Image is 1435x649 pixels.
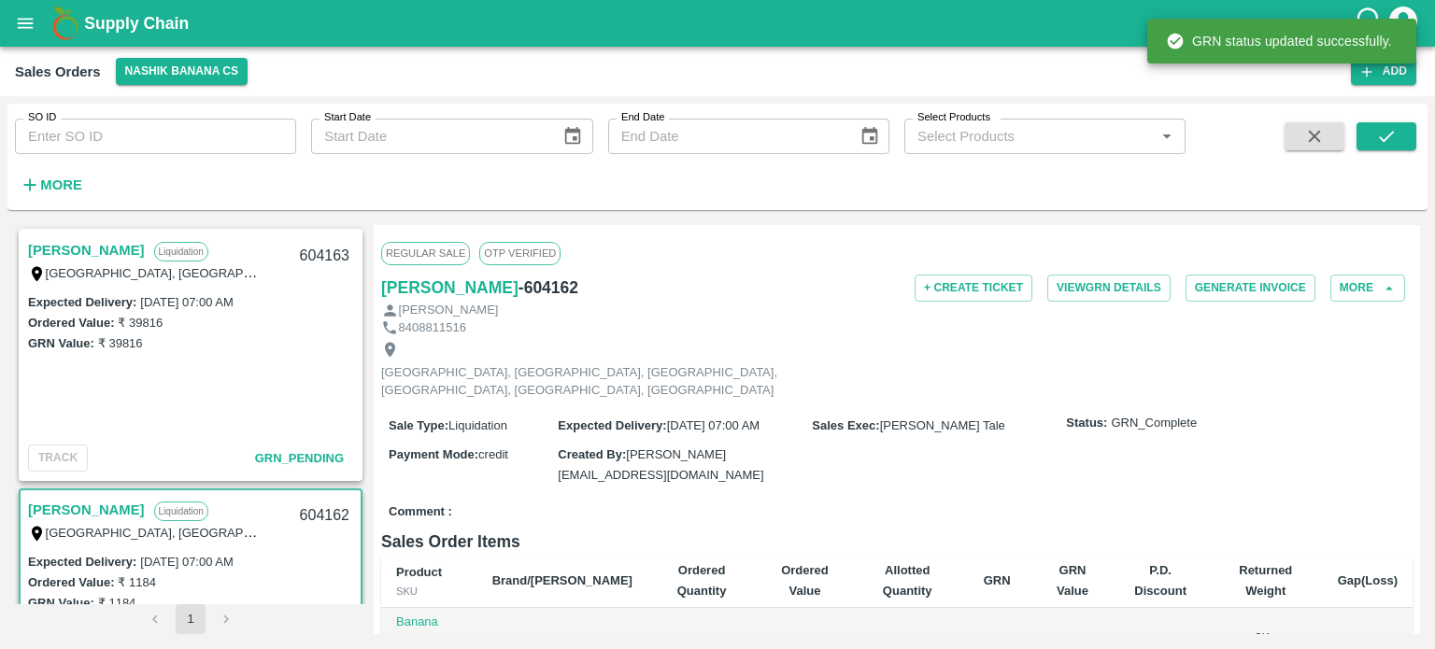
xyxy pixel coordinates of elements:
button: ViewGRN Details [1047,275,1171,302]
button: More [1330,275,1405,302]
b: Product [396,565,442,579]
b: Gap(Loss) [1338,573,1398,587]
label: Created By : [558,447,626,461]
button: + Create Ticket [915,275,1032,302]
span: [PERSON_NAME] Tale [880,418,1005,432]
div: Sales Orders [15,60,101,84]
p: [PERSON_NAME] [399,302,499,319]
b: P.D. Discount [1134,563,1186,598]
b: Returned Weight [1239,563,1292,598]
label: [DATE] 07:00 AM [140,555,233,569]
label: Sale Type : [389,418,448,432]
div: 604163 [289,234,361,278]
label: Start Date [324,110,371,125]
span: GRN_Complete [1111,415,1197,432]
span: [DATE] 07:00 AM [667,418,760,432]
b: Ordered Value [781,563,829,598]
div: GRN status updated successfully. [1166,24,1392,58]
b: Supply Chain [84,14,189,33]
b: Allotted Quantity [883,563,932,598]
button: More [15,169,87,201]
div: SKU [396,583,462,600]
b: Ordered Quantity [677,563,727,598]
div: 604162 [289,494,361,538]
button: Choose date [852,119,888,154]
label: Status: [1066,415,1107,432]
label: Payment Mode : [389,447,478,461]
p: Banana Export [396,614,462,648]
button: Select DC [116,58,249,85]
p: Liquidation [154,501,208,521]
p: [GEOGRAPHIC_DATA], [GEOGRAPHIC_DATA], [GEOGRAPHIC_DATA], [GEOGRAPHIC_DATA], [GEOGRAPHIC_DATA], [G... [381,364,802,399]
label: End Date [621,110,664,125]
input: Enter SO ID [15,119,296,154]
b: GRN [984,573,1011,587]
button: open drawer [4,2,47,45]
label: Expected Delivery : [28,555,136,569]
label: Expected Delivery : [558,418,666,432]
label: Sales Exec : [812,418,879,432]
a: Supply Chain [84,10,1354,36]
input: Select Products [910,124,1149,148]
label: Comment : [389,503,452,521]
label: Ordered Value: [28,316,114,330]
div: customer-support [1354,7,1386,40]
div: ₹ 0 [1127,631,1194,649]
label: ₹ 39816 [98,336,143,350]
span: GRN_Pending [255,451,344,465]
label: ₹ 39816 [118,316,163,330]
p: 8408811516 [399,319,466,337]
button: Add [1351,58,1416,85]
span: credit [478,447,508,461]
label: [GEOGRAPHIC_DATA], [GEOGRAPHIC_DATA], [GEOGRAPHIC_DATA], [GEOGRAPHIC_DATA], [GEOGRAPHIC_DATA], [G... [46,265,838,280]
button: Choose date [555,119,590,154]
a: [PERSON_NAME] [28,498,145,522]
label: GRN Value: [28,336,94,350]
strong: More [40,177,82,192]
label: [GEOGRAPHIC_DATA], [GEOGRAPHIC_DATA], [GEOGRAPHIC_DATA], [GEOGRAPHIC_DATA], [GEOGRAPHIC_DATA], [G... [46,525,838,540]
p: Liquidation [154,242,208,261]
input: End Date [608,119,845,154]
a: [PERSON_NAME] [28,238,145,262]
input: Start Date [311,119,547,154]
h6: - 604162 [519,275,578,301]
b: GRN Value [1057,563,1088,598]
span: Regular Sale [381,242,470,264]
label: Ordered Value: [28,575,114,589]
label: ₹ 1184 [118,575,156,589]
span: OTP VERIFIED [479,242,561,264]
b: Brand/[PERSON_NAME] [492,573,632,587]
span: Liquidation [448,418,507,432]
span: [PERSON_NAME][EMAIL_ADDRESS][DOMAIN_NAME] [558,447,763,482]
label: GRN Value: [28,596,94,610]
label: [DATE] 07:00 AM [140,295,233,309]
h6: Sales Order Items [381,529,1413,555]
button: page 1 [176,604,206,634]
button: Generate Invoice [1186,275,1315,302]
label: SO ID [28,110,56,125]
img: logo [47,5,84,42]
div: account of current user [1386,4,1420,43]
label: ₹ 1184 [98,596,136,610]
label: Expected Delivery : [28,295,136,309]
button: Open [1155,124,1179,148]
nav: pagination navigation [137,604,244,634]
a: [PERSON_NAME] [381,275,519,301]
label: Select Products [917,110,990,125]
